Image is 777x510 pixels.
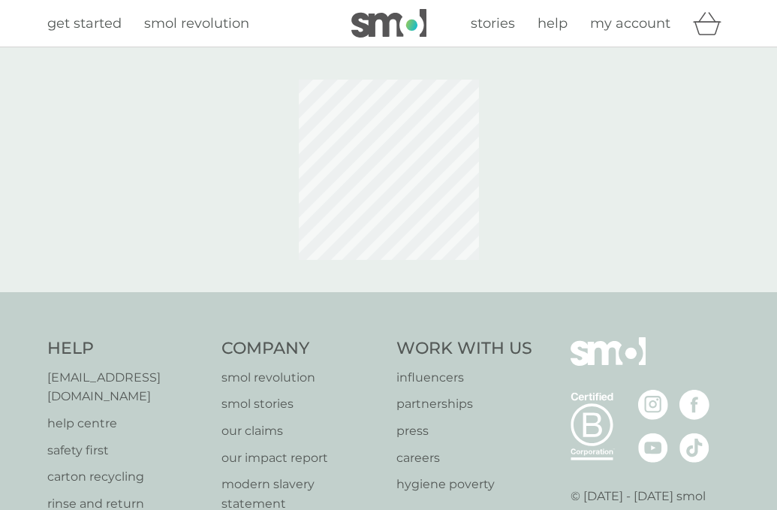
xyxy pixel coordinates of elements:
[571,337,646,388] img: smol
[144,13,249,35] a: smol revolution
[396,475,532,494] a: hygiene poverty
[47,15,122,32] span: get started
[396,421,532,441] a: press
[693,8,730,38] div: basket
[471,15,515,32] span: stories
[47,414,207,433] a: help centre
[679,390,709,420] img: visit the smol Facebook page
[396,337,532,361] h4: Work With Us
[47,467,207,487] a: carton recycling
[638,390,668,420] img: visit the smol Instagram page
[351,9,426,38] img: smol
[538,15,568,32] span: help
[396,394,532,414] a: partnerships
[396,368,532,388] a: influencers
[538,13,568,35] a: help
[679,433,709,463] img: visit the smol Tiktok page
[590,13,670,35] a: my account
[47,368,207,406] a: [EMAIL_ADDRESS][DOMAIN_NAME]
[221,337,381,361] h4: Company
[221,394,381,414] a: smol stories
[638,433,668,463] img: visit the smol Youtube page
[396,448,532,468] a: careers
[47,337,207,361] h4: Help
[471,13,515,35] a: stories
[221,368,381,388] a: smol revolution
[221,421,381,441] a: our claims
[144,15,249,32] span: smol revolution
[47,441,207,460] a: safety first
[590,15,670,32] span: my account
[221,448,381,468] a: our impact report
[47,13,122,35] a: get started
